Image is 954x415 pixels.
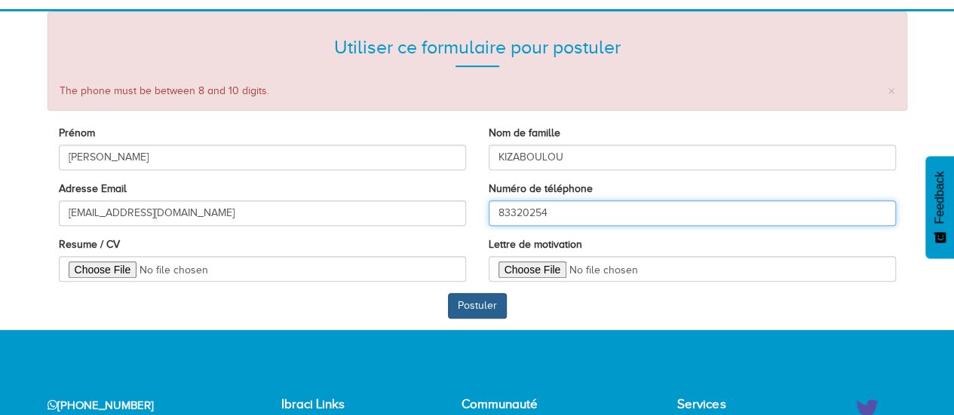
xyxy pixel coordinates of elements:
[489,200,896,226] input: without + or 00
[59,256,466,282] input: Enter the link
[489,182,593,197] label: Numéro de téléphone
[462,398,566,412] h4: Communauté
[888,82,895,100] span: ×
[281,398,379,412] h4: Ibraci Links
[933,171,946,224] span: Feedback
[643,183,945,349] iframe: Drift Widget Chat Window
[879,340,936,397] iframe: Drift Widget Chat Controller
[59,182,127,197] label: Adresse Email
[677,398,791,412] h4: Services
[925,156,954,258] button: Feedback - Afficher l’enquête
[59,126,95,141] label: Prénom
[888,84,895,99] button: Close
[489,126,560,141] label: Nom de famille
[448,293,507,319] button: Postuler
[59,34,896,61] div: Utiliser ce formulaire pour postuler
[489,256,896,282] input: Enter the link
[59,237,120,252] label: Resume / CV
[489,237,582,252] label: Lettre de motivation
